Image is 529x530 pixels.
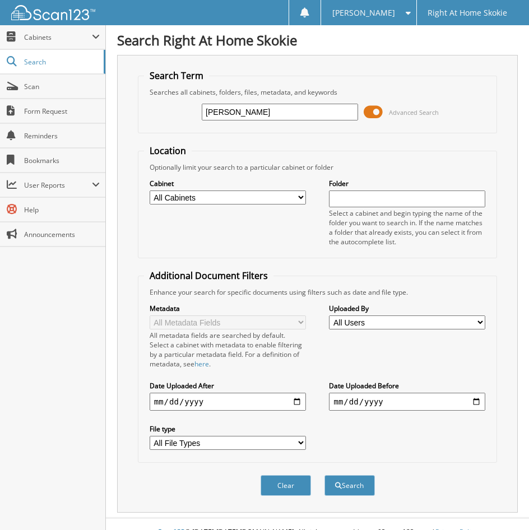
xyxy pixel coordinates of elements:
span: Cabinets [24,32,92,42]
input: start [150,393,306,411]
span: Reminders [24,131,100,141]
label: File type [150,424,306,434]
img: scan123-logo-white.svg [11,5,95,20]
div: All metadata fields are searched by default. Select a cabinet with metadata to enable filtering b... [150,331,306,369]
span: Announcements [24,230,100,239]
label: Date Uploaded After [150,381,306,390]
button: Clear [261,475,311,496]
span: Right At Home Skokie [428,10,507,16]
label: Date Uploaded Before [329,381,485,390]
span: Bookmarks [24,156,100,165]
span: User Reports [24,180,92,190]
span: Help [24,205,100,215]
label: Cabinet [150,179,306,188]
button: Search [324,475,375,496]
span: Search [24,57,98,67]
legend: Additional Document Filters [144,269,273,282]
div: Select a cabinet and begin typing the name of the folder you want to search in. If the name match... [329,208,485,247]
a: here [194,359,209,369]
legend: Location [144,145,192,157]
h1: Search Right At Home Skokie [117,31,518,49]
input: end [329,393,485,411]
iframe: Chat Widget [473,476,529,530]
label: Metadata [150,304,306,313]
div: Searches all cabinets, folders, files, metadata, and keywords [144,87,491,97]
span: Form Request [24,106,100,116]
div: Optionally limit your search to a particular cabinet or folder [144,162,491,172]
legend: Search Term [144,69,209,82]
div: Enhance your search for specific documents using filters such as date and file type. [144,287,491,297]
span: [PERSON_NAME] [332,10,395,16]
label: Folder [329,179,485,188]
span: Advanced Search [389,108,439,117]
span: Scan [24,82,100,91]
label: Uploaded By [329,304,485,313]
